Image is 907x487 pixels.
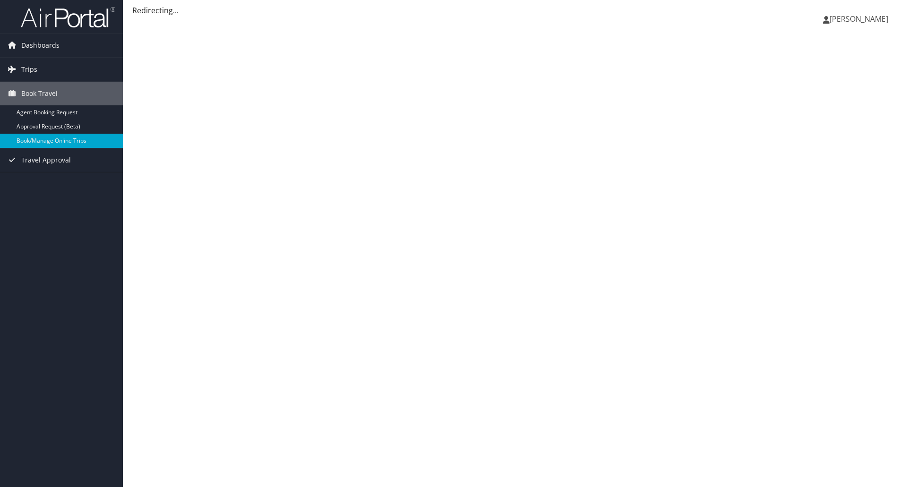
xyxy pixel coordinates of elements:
[823,5,898,33] a: [PERSON_NAME]
[132,5,898,16] div: Redirecting...
[830,14,888,24] span: [PERSON_NAME]
[21,148,71,172] span: Travel Approval
[21,58,37,81] span: Trips
[21,82,58,105] span: Book Travel
[21,6,115,28] img: airportal-logo.png
[21,34,60,57] span: Dashboards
